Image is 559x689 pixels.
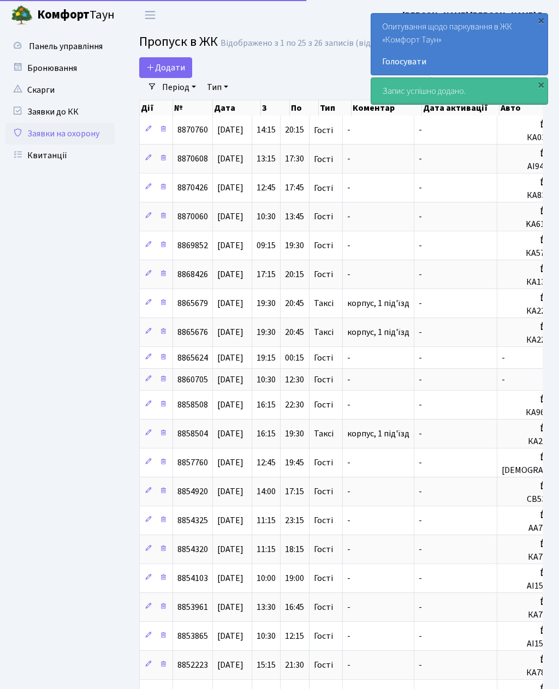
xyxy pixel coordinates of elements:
[177,124,208,136] span: 8870760
[285,124,304,136] span: 20:15
[5,35,115,57] a: Панель управління
[217,374,243,386] span: [DATE]
[419,211,422,223] span: -
[177,327,208,339] span: 8865676
[177,457,208,469] span: 8857760
[419,486,422,498] span: -
[217,352,243,364] span: [DATE]
[499,100,548,116] th: Авто
[319,100,352,116] th: Тип
[257,544,276,556] span: 11:15
[285,457,304,469] span: 19:45
[419,153,422,165] span: -
[347,374,350,386] span: -
[314,213,333,221] span: Гості
[419,428,422,440] span: -
[314,271,333,279] span: Гості
[314,430,334,439] span: Таксі
[285,298,304,310] span: 20:45
[536,79,546,90] div: ×
[5,79,115,101] a: Скарги
[217,630,243,642] span: [DATE]
[419,457,422,469] span: -
[347,240,350,252] span: -
[314,299,334,308] span: Таксі
[173,100,213,116] th: №
[257,515,276,527] span: 11:15
[347,659,350,671] span: -
[37,6,115,25] span: Таун
[285,352,304,364] span: 00:15
[257,399,276,411] span: 16:15
[419,327,422,339] span: -
[347,515,350,527] span: -
[314,574,333,583] span: Гості
[314,632,333,640] span: Гості
[314,603,333,612] span: Гості
[285,211,304,223] span: 13:45
[352,100,422,116] th: Коментар
[285,486,304,498] span: 17:15
[257,240,276,252] span: 09:15
[177,182,208,194] span: 8870426
[419,374,422,386] span: -
[29,40,103,52] span: Панель управління
[285,602,304,614] span: 16:45
[257,630,276,642] span: 10:30
[285,269,304,281] span: 20:15
[502,352,505,364] span: -
[402,9,546,21] b: [PERSON_NAME] [PERSON_NAME] В.
[221,38,474,49] div: Відображено з 1 по 25 з 26 записів (відфільтровано з 25 записів).
[347,457,350,469] span: -
[177,544,208,556] span: 8854320
[314,184,333,193] span: Гості
[257,327,276,339] span: 19:30
[217,269,243,281] span: [DATE]
[314,401,333,410] span: Гості
[217,428,243,440] span: [DATE]
[285,630,304,642] span: 12:15
[314,328,334,337] span: Таксі
[314,155,333,164] span: Гості
[314,354,333,362] span: Гості
[347,352,350,364] span: -
[419,269,422,281] span: -
[285,327,304,339] span: 20:45
[261,100,290,116] th: З
[5,101,115,123] a: Заявки до КК
[419,352,422,364] span: -
[257,211,276,223] span: 10:30
[419,182,422,194] span: -
[285,240,304,252] span: 19:30
[217,240,243,252] span: [DATE]
[285,573,304,585] span: 19:00
[257,573,276,585] span: 10:00
[314,375,333,384] span: Гості
[177,374,208,386] span: 8860705
[347,269,350,281] span: -
[177,240,208,252] span: 8869852
[177,428,208,440] span: 8858504
[536,15,546,26] div: ×
[257,269,276,281] span: 17:15
[347,153,350,165] span: -
[419,659,422,671] span: -
[285,153,304,165] span: 17:30
[347,327,409,339] span: корпус, 1 під'їзд
[177,573,208,585] span: 8854103
[140,100,173,116] th: Дії
[347,544,350,556] span: -
[257,486,276,498] span: 14:00
[257,352,276,364] span: 19:15
[213,100,261,116] th: Дата
[314,488,333,496] span: Гості
[177,269,208,281] span: 8868426
[257,428,276,440] span: 16:15
[371,78,548,104] div: Запис успішно додано.
[146,62,185,74] span: Додати
[217,659,243,671] span: [DATE]
[177,659,208,671] span: 8852223
[257,374,276,386] span: 10:30
[5,57,115,79] a: Бронювання
[347,573,350,585] span: -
